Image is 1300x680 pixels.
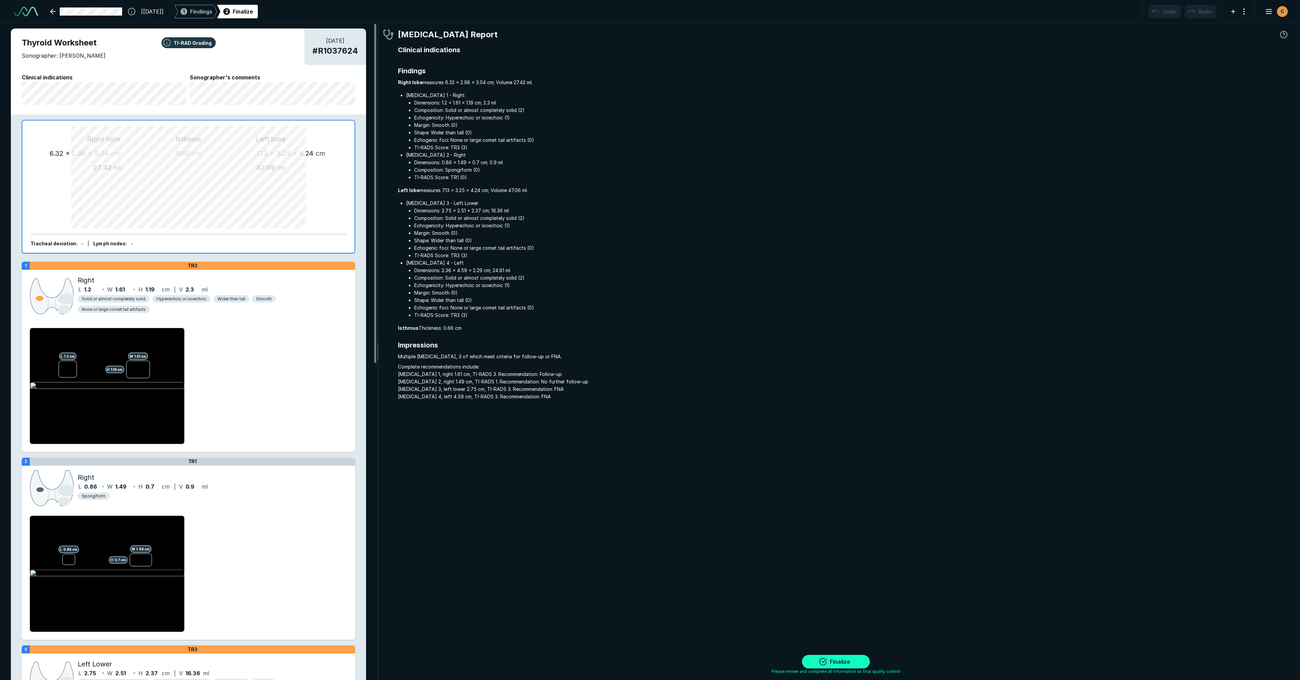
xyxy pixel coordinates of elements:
[179,285,183,294] span: V
[141,7,164,16] span: [[DATE]]
[130,545,152,553] span: W 1.49 cm
[256,134,338,144] span: Left lobe
[162,285,170,294] span: cm
[202,483,208,491] span: ml
[58,546,79,553] span: L 0.86 cm
[93,241,127,247] span: Lymph nodes :
[1185,5,1216,18] button: Redo
[414,174,1289,181] li: TI-RADS Score: TR1 (0)
[107,669,113,677] span: W
[398,340,1289,350] span: Impressions
[414,297,1289,304] li: Shape: Wider than tall (0)
[414,244,1289,252] li: Echogenic foci: None or large comet tail artifacts (0)
[398,325,419,331] strong: Isthmus
[174,669,176,676] span: |
[190,7,212,16] span: Findings
[414,166,1289,174] li: Composition: Spongiform (0)
[1149,5,1181,18] button: Undo
[183,8,185,15] span: 1
[131,241,133,247] span: -
[81,240,83,248] div: -
[162,483,170,491] span: cm
[256,149,314,157] span: 7.13 x 3.25 x 4.24
[84,483,97,491] span: 0.86
[202,285,208,294] span: ml
[414,267,1289,274] li: Dimensions: 2.36 x 4.59 x 2.29 cm; 24.81 ml
[414,229,1289,237] li: Margin: Smooth (0)
[179,483,183,491] span: V
[22,73,187,81] span: Clinical indications
[113,164,121,172] span: ml
[398,353,1289,360] span: Multiple [MEDICAL_DATA], 3 of which meet criteria for follow-up or FNA.
[277,164,285,172] span: ml
[188,646,197,653] span: TR3
[398,45,1289,55] span: Clinical indications
[78,669,81,677] span: L
[414,237,1289,244] li: Shape: Wider than tall (0)
[174,5,217,18] div: 1Findings
[312,37,358,45] span: [DATE]
[78,659,112,669] span: Left Lower
[414,129,1289,136] li: Shape: Wider than tall (0)
[128,352,148,360] span: W 1.61 cm
[138,483,143,491] span: H
[414,311,1289,319] li: TI-RADS Score: TR3 (3)
[161,37,216,48] button: TI-RAD Grading
[176,149,189,157] span: 0.66
[1261,5,1289,18] button: avatar-name
[146,285,155,294] span: 1.19
[414,207,1289,214] li: Dimensions: 2.75 x 2.51 x 2.37 cm; 16.36 ml
[771,668,900,675] span: Please review and complete all information as final quality control
[398,79,423,85] strong: Right lobe
[188,263,197,269] span: TR3
[174,483,176,490] span: |
[138,669,143,677] span: H
[398,363,1289,400] span: Complete recommendations include: [MEDICAL_DATA] 1, right 1.61 cm, TI-RADS 3. Recommendation: Fol...
[188,459,197,465] span: TR1
[1281,8,1284,15] span: C
[414,289,1289,297] li: Margin: Smooth (0)
[115,669,126,677] span: 2.51
[107,483,113,491] span: W
[186,285,194,294] span: 2.3
[50,149,109,157] span: 6.32 x 2.98 x 3.04
[414,136,1289,144] li: Echogenic foci: None or large comet tail artifacts (0)
[398,187,420,193] strong: Left lobe
[24,459,27,464] strong: 2
[82,296,145,302] span: Solid or almost completely solid
[398,29,498,41] span: [MEDICAL_DATA] Report
[406,259,1289,319] li: [MEDICAL_DATA] 4 - Left
[22,37,355,49] span: Thyroid Worksheet
[186,669,200,677] span: 16.36
[312,45,358,57] span: # R1037624
[30,277,74,316] img: 9yWkG4AAAABklEQVQDAIFRFmtIAfOwAAAAAElFTkSuQmCC
[107,285,113,294] span: W
[414,144,1289,151] li: TI-RADS Score: TR3 (3)
[398,324,1289,332] span: Thickness: 0.66 cm
[414,252,1289,259] li: TI-RADS Score: TR3 (3)
[121,134,256,144] span: Isthmus
[203,669,209,677] span: ml
[174,286,176,293] span: |
[59,352,76,360] span: L 1.2 cm
[88,240,89,248] div: |
[398,187,1289,194] span: measures 7.13 x 3.25 x 4.24 cm; Volume 47.06 ml.
[225,8,228,15] span: 2
[84,669,96,677] span: 2.75
[146,483,154,491] span: 0.7
[82,306,146,313] span: None or large comet tail artifacts
[414,304,1289,311] li: Echogenic foci: None or large comet tail artifacts (0)
[414,107,1289,114] li: Composition: Solid or almost completely solid (2)
[179,669,183,677] span: V
[146,669,158,677] span: 2.37
[138,285,143,294] span: H
[256,164,275,172] span: 47.06
[406,200,1289,259] li: [MEDICAL_DATA] 3 - Left Lower
[1277,6,1288,17] div: avatar-name
[217,5,258,18] div: 2Finalize
[111,149,121,157] span: cm
[78,472,94,483] span: Right
[31,241,78,247] span: Tracheal deviation :
[162,669,170,677] span: cm
[414,114,1289,121] li: Echogenicity: Hyperechoic or isoechoic (1)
